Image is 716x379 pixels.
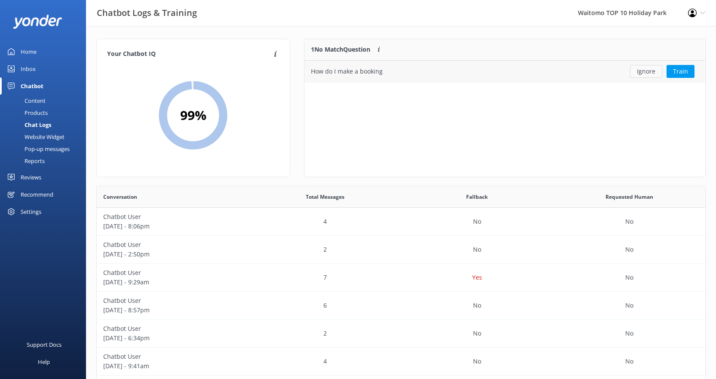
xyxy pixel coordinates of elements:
p: No [625,329,633,338]
div: Content [5,95,46,107]
div: row [304,61,705,82]
p: No [625,357,633,366]
p: [DATE] - 8:06pm [103,222,243,231]
div: row [97,292,705,320]
p: 6 [323,301,327,310]
p: No [473,245,481,254]
p: 4 [323,217,327,226]
p: Chatbot User [103,240,243,250]
p: 2 [323,329,327,338]
h2: 99 % [180,105,206,126]
div: Products [5,107,48,119]
p: [DATE] - 2:50pm [103,250,243,259]
div: Pop-up messages [5,143,70,155]
div: Settings [21,203,41,220]
span: Requested Human [605,193,653,201]
div: row [97,348,705,376]
p: Chatbot User [103,324,243,333]
div: row [97,208,705,236]
a: Website Widget [5,131,86,143]
p: 4 [323,357,327,366]
a: Reports [5,155,86,167]
p: Yes [472,273,482,282]
p: No [625,301,633,310]
p: No [473,217,481,226]
p: [DATE] - 9:29am [103,277,243,287]
img: yonder-white-logo.png [13,15,62,29]
p: 7 [323,273,327,282]
a: Pop-up messages [5,143,86,155]
p: [DATE] - 9:41am [103,361,243,371]
div: Home [21,43,37,60]
p: No [625,217,633,226]
h4: Your Chatbot IQ [107,49,271,59]
p: 1 No Match Question [311,45,370,54]
p: 2 [323,245,327,254]
p: No [625,245,633,254]
div: row [97,264,705,292]
div: Support Docs [27,336,61,353]
a: Products [5,107,86,119]
p: No [473,301,481,310]
p: No [625,273,633,282]
span: Conversation [103,193,137,201]
p: Chatbot User [103,352,243,361]
button: Ignore [630,65,662,78]
div: Reviews [21,169,41,186]
div: Inbox [21,60,36,77]
div: Website Widget [5,131,65,143]
p: No [473,357,481,366]
div: Chat Logs [5,119,51,131]
div: row [97,320,705,348]
div: Chatbot [21,77,43,95]
div: Reports [5,155,45,167]
a: Chat Logs [5,119,86,131]
h3: Chatbot Logs & Training [97,6,197,20]
p: No [473,329,481,338]
span: Total Messages [306,193,344,201]
p: [DATE] - 8:57pm [103,305,243,315]
div: Help [38,353,50,370]
button: Train [667,65,694,78]
div: grid [304,61,705,82]
span: Fallback [466,193,488,201]
div: Recommend [21,186,53,203]
p: Chatbot User [103,268,243,277]
p: Chatbot User [103,296,243,305]
a: Content [5,95,86,107]
div: How do I make a booking [311,67,383,76]
p: Chatbot User [103,212,243,222]
p: [DATE] - 6:34pm [103,333,243,343]
div: row [97,236,705,264]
